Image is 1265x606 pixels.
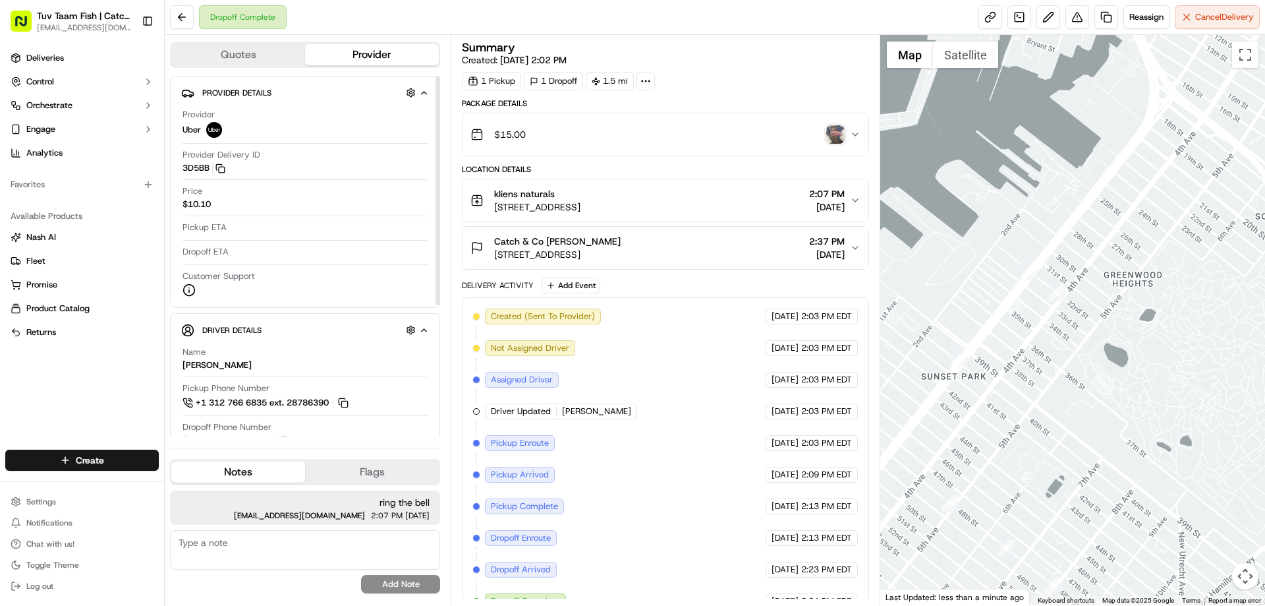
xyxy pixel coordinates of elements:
[183,109,215,121] span: Provider
[801,500,852,512] span: 2:13 PM EDT
[772,564,799,576] span: [DATE]
[11,303,154,315] a: Product Catalog
[26,255,45,267] span: Fleet
[183,382,269,394] span: Pickup Phone Number
[542,278,600,293] button: Add Event
[887,42,933,68] button: Show street map
[801,406,852,417] span: 2:03 PM EDT
[772,406,799,417] span: [DATE]
[5,206,159,227] div: Available Products
[884,588,927,605] img: Google
[463,113,868,156] button: $15.00photo_proof_of_delivery image
[183,435,292,449] a: [PHONE_NUMBER]
[1123,5,1169,29] button: Reassign
[405,512,430,520] span: [DATE]
[183,185,202,197] span: Price
[809,235,845,248] span: 2:37 PM
[206,122,222,138] img: uber-new-logo.jpeg
[5,95,159,116] button: Orchestrate
[26,518,72,528] span: Notifications
[809,248,845,261] span: [DATE]
[5,556,159,574] button: Toggle Theme
[183,270,255,282] span: Customer Support
[494,248,621,261] span: [STREET_ADDRESS]
[26,497,56,507] span: Settings
[234,512,365,520] span: [EMAIL_ADDRESS][DOMAIN_NAME]
[183,149,260,161] span: Provider Delivery ID
[37,9,131,22] button: Tuv Taam Fish | Catch & Co.
[1195,11,1254,23] span: Cancel Delivery
[26,100,72,111] span: Orchestrate
[5,71,159,92] button: Control
[5,514,159,532] button: Notifications
[462,98,868,109] div: Package Details
[37,22,131,33] button: [EMAIL_ADDRESS][DOMAIN_NAME]
[26,76,54,88] span: Control
[181,496,430,509] span: ring the bell
[26,231,56,243] span: Nash AI
[11,231,154,243] a: Nash AI
[1232,42,1258,68] button: Toggle fullscreen view
[1048,284,1065,301] div: 1
[5,142,159,164] a: Analytics
[462,164,868,175] div: Location Details
[11,326,154,338] a: Returns
[462,42,515,53] h3: Summary
[5,535,159,553] button: Chat with us!
[1129,11,1164,23] span: Reassign
[26,147,63,159] span: Analytics
[26,123,55,135] span: Engage
[5,274,159,295] button: Promise
[801,311,852,322] span: 2:03 PM EDT
[26,326,56,338] span: Returns
[11,279,154,291] a: Promise
[491,406,551,417] span: Driver Updated
[5,227,159,248] button: Nash AI
[772,532,799,544] span: [DATE]
[183,162,225,174] button: 3D5BB
[801,532,852,544] span: 2:13 PM EDT
[809,187,845,200] span: 2:07 PM
[772,374,799,386] span: [DATE]
[26,560,79,570] span: Toggle Theme
[202,88,271,98] span: Provider Details
[5,298,159,319] button: Product Catalog
[942,495,959,512] div: 7
[5,251,159,272] button: Fleet
[183,198,211,210] span: $10.10
[933,42,998,68] button: Show satellite imagery
[772,469,799,481] span: [DATE]
[951,349,969,367] div: 3
[5,119,159,140] button: Engage
[183,396,351,410] a: +1 312 766 6835 ext. 28786390
[500,54,567,66] span: [DATE] 2:02 PM
[801,374,852,386] span: 2:03 PM EDT
[1232,563,1258,590] button: Map camera controls
[491,342,569,354] span: Not Assigned Driver
[183,421,271,433] span: Dropoff Phone Number
[826,125,845,144] img: photo_proof_of_delivery image
[772,342,799,354] span: [DATE]
[171,462,305,483] button: Notes
[463,227,868,269] button: Catch & Co [PERSON_NAME][STREET_ADDRESS]2:37 PM[DATE]
[26,303,90,315] span: Product Catalog
[491,374,553,386] span: Assigned Driver
[491,564,551,576] span: Dropoff Arrived
[196,397,329,409] span: +1 312 766 6835 ext. 28786390
[491,500,558,512] span: Pickup Complete
[801,342,852,354] span: 2:03 PM EDT
[183,246,229,258] span: Dropoff ETA
[26,52,64,64] span: Deliveries
[202,325,262,336] span: Driver Details
[809,200,845,214] span: [DATE]
[5,47,159,69] a: Deliveries
[524,72,583,90] div: 1 Dropoff
[998,539,1015,557] div: 8
[26,279,57,291] span: Promise
[181,82,429,104] button: Provider Details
